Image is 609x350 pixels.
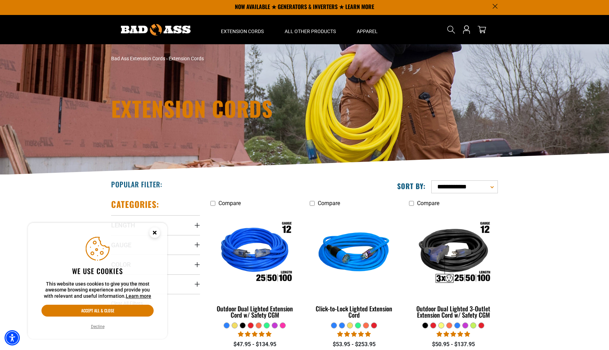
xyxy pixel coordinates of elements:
div: Click-to-Lock Lighted Extension Cord [310,305,399,318]
span: › [166,56,168,61]
a: Outdoor Dual Lighted Extension Cord w/ Safety CGM Outdoor Dual Lighted Extension Cord w/ Safety CGM [210,210,299,322]
span: Extension Cords [169,56,204,61]
span: 4.80 stars [437,331,470,337]
a: Open this option [461,15,472,44]
span: Compare [218,200,241,207]
img: Outdoor Dual Lighted Extension Cord w/ Safety CGM [211,213,299,294]
span: Apparel [357,28,378,34]
a: cart [476,25,487,34]
img: Outdoor Dual Lighted 3-Outlet Extension Cord w/ Safety CGM [409,213,497,294]
summary: Search [446,24,457,35]
div: Outdoor Dual Lighted 3-Outlet Extension Cord w/ Safety CGM [409,305,498,318]
span: All Other Products [285,28,336,34]
img: Bad Ass Extension Cords [121,24,191,36]
div: $47.95 - $134.95 [210,340,299,349]
summary: Extension Cords [210,15,274,44]
span: 4.81 stars [238,331,271,337]
summary: Length [111,215,200,235]
div: $53.95 - $253.95 [310,340,399,349]
a: Outdoor Dual Lighted 3-Outlet Extension Cord w/ Safety CGM Outdoor Dual Lighted 3-Outlet Extensio... [409,210,498,322]
a: This website uses cookies to give you the most awesome browsing experience and provide you with r... [126,293,151,299]
p: This website uses cookies to give you the most awesome browsing experience and provide you with r... [41,281,154,300]
h2: Popular Filter: [111,180,162,189]
div: Outdoor Dual Lighted Extension Cord w/ Safety CGM [210,305,299,318]
span: Compare [318,200,340,207]
summary: All Other Products [274,15,346,44]
button: Accept all & close [41,305,154,317]
summary: Apparel [346,15,388,44]
a: blue Click-to-Lock Lighted Extension Cord [310,210,399,322]
label: Sort by: [397,181,426,190]
div: Accessibility Menu [5,330,20,345]
span: 4.87 stars [337,331,371,337]
button: Close this option [142,223,167,244]
span: Compare [417,200,439,207]
h2: We use cookies [41,266,154,275]
button: Decline [89,323,107,330]
div: $50.95 - $137.95 [409,340,498,349]
img: blue [310,213,398,294]
span: Length [111,221,135,229]
h1: Extension Cords [111,98,365,119]
a: Bad Ass Extension Cords [111,56,165,61]
aside: Cookie Consent [28,223,167,339]
span: Extension Cords [221,28,264,34]
h2: Categories: [111,199,159,210]
nav: breadcrumbs [111,55,365,62]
